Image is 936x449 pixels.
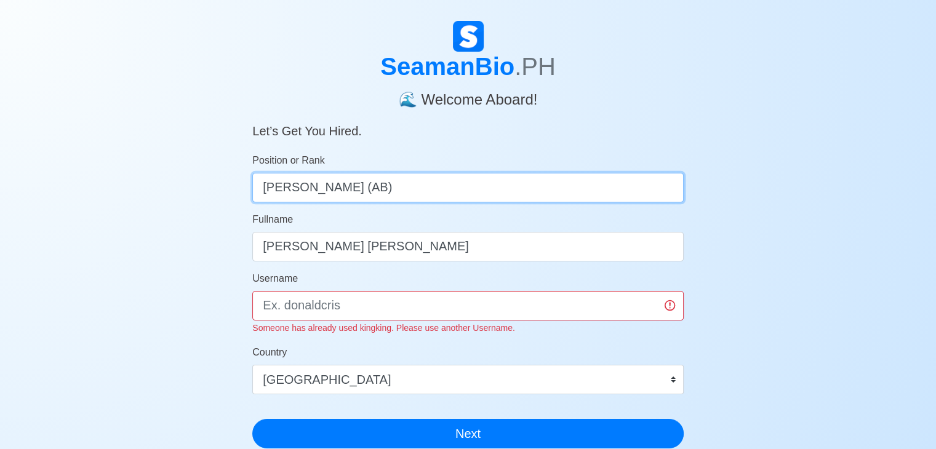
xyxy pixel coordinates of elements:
small: Someone has already used kingking. Please use another Username. [252,323,514,333]
button: Next [252,419,684,448]
input: Your Fullname [252,232,684,261]
label: Country [252,345,287,360]
img: Logo [453,21,484,52]
input: Ex. donaldcris [252,291,684,320]
span: .PH [514,53,556,80]
span: Username [252,273,298,284]
span: Fullname [252,214,293,224]
input: ex. 2nd Officer w/Master License [252,173,684,202]
h1: SeamanBio [252,52,684,81]
span: Position or Rank [252,155,324,165]
h4: 🌊 Welcome Aboard! [252,81,684,109]
h5: Let’s Get You Hired. [252,109,684,138]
